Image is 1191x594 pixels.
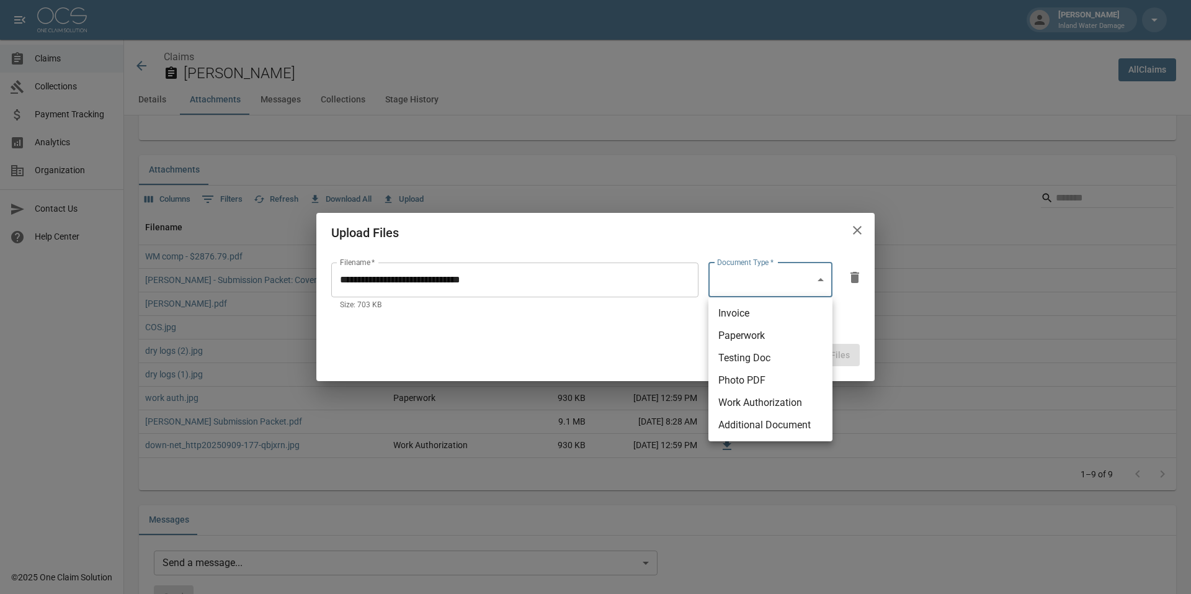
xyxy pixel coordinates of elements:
[708,414,832,436] li: Additional Document
[708,369,832,392] li: Photo PDF
[708,392,832,414] li: Work Authorization
[708,325,832,347] li: Paperwork
[708,302,832,325] li: Invoice
[708,347,832,369] li: Testing Doc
